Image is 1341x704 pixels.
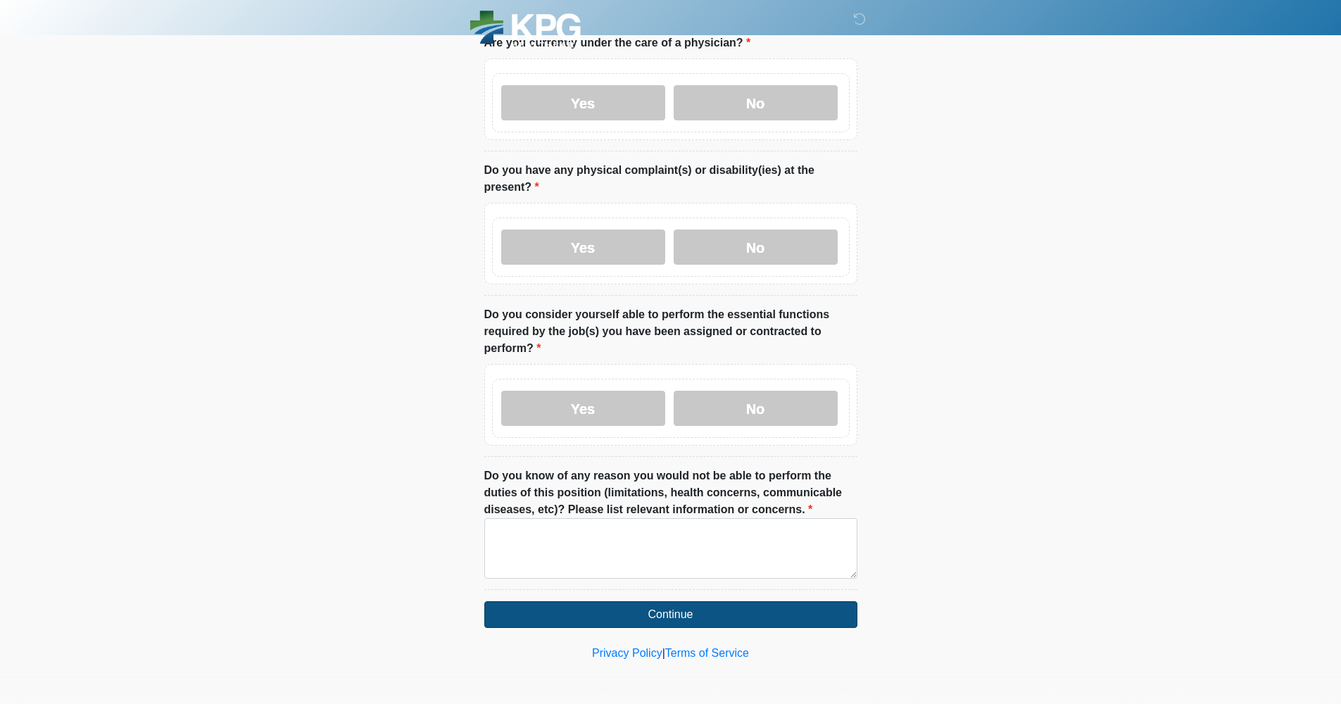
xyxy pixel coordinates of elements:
img: KPG Healthcare Logo [470,11,581,48]
a: Terms of Service [665,647,749,659]
label: No [674,85,838,120]
a: | [662,647,665,659]
label: Do you know of any reason you would not be able to perform the duties of this position (limitatio... [484,467,857,518]
label: Yes [501,391,665,426]
button: Continue [484,601,857,628]
label: Do you consider yourself able to perform the essential functions required by the job(s) you have ... [484,306,857,357]
label: Yes [501,85,665,120]
label: Yes [501,230,665,265]
label: No [674,391,838,426]
label: No [674,230,838,265]
a: Privacy Policy [592,647,662,659]
label: Do you have any physical complaint(s) or disability(ies) at the present? [484,162,857,196]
